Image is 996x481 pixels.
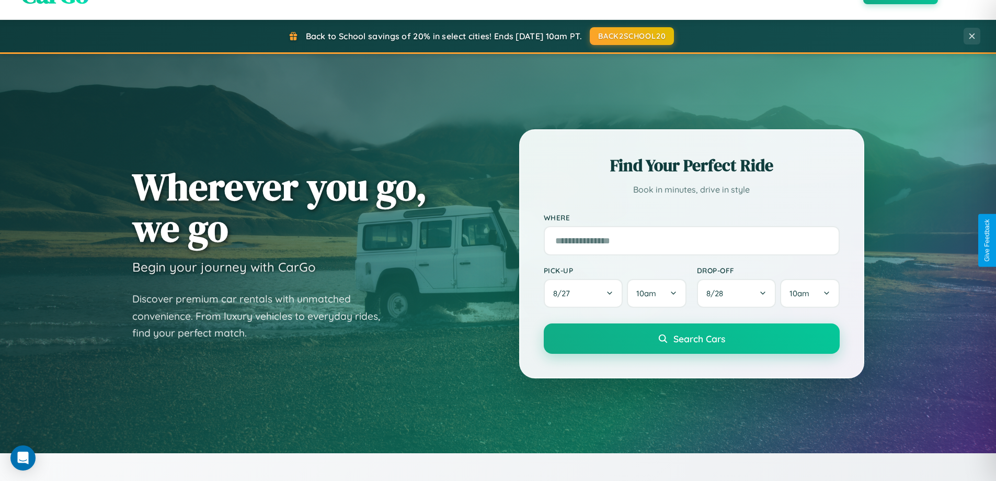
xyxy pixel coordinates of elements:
h3: Begin your journey with CarGo [132,259,316,275]
h1: Wherever you go, we go [132,166,427,249]
span: 10am [636,288,656,298]
button: Search Cars [544,323,840,354]
button: 8/27 [544,279,623,308]
div: Give Feedback [983,219,991,262]
button: 8/28 [697,279,776,308]
span: 8 / 28 [706,288,728,298]
div: Open Intercom Messenger [10,445,36,471]
p: Discover premium car rentals with unmatched convenience. From luxury vehicles to everyday rides, ... [132,290,394,342]
h2: Find Your Perfect Ride [544,154,840,177]
button: BACK2SCHOOL20 [590,27,674,45]
span: Search Cars [673,333,725,344]
p: Book in minutes, drive in style [544,182,840,197]
button: 10am [627,279,686,308]
span: 8 / 27 [553,288,575,298]
label: Drop-off [697,266,840,275]
label: Where [544,213,840,222]
span: Back to School savings of 20% in select cities! Ends [DATE] 10am PT. [306,31,582,41]
span: 10am [789,288,809,298]
button: 10am [780,279,839,308]
label: Pick-up [544,266,686,275]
